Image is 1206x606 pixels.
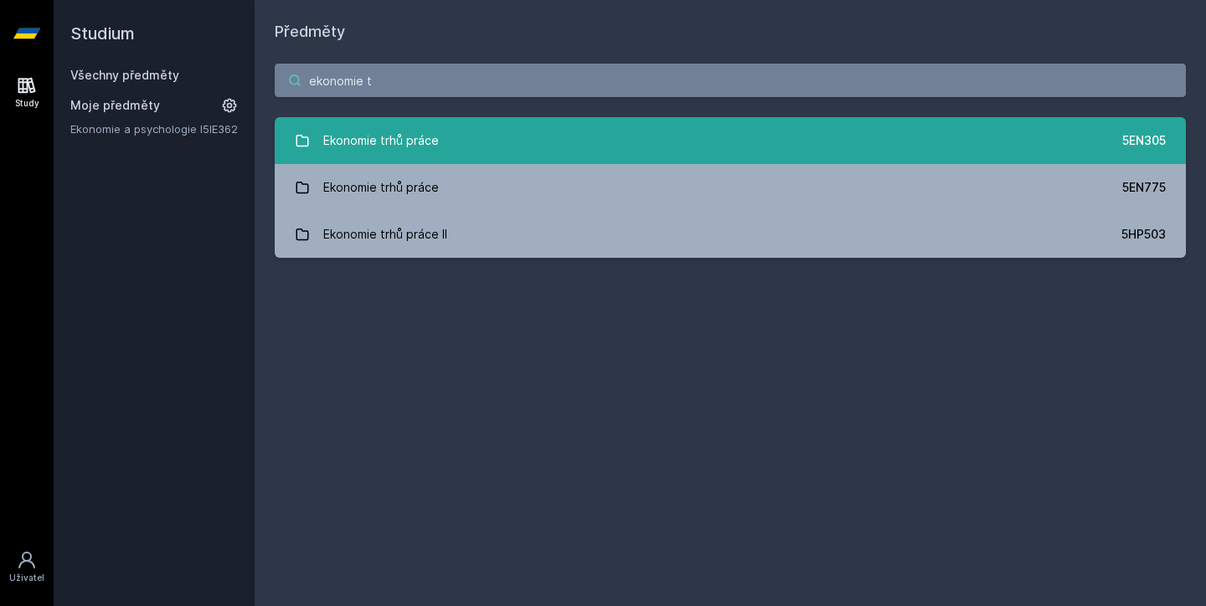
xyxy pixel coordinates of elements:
h1: Předměty [275,20,1186,44]
a: Ekonomie a psychologie I [70,121,203,137]
a: Ekonomie trhů práce 5EN305 [275,117,1186,164]
a: Ekonomie trhů práce II 5HP503 [275,211,1186,258]
span: Moje předměty [70,97,160,114]
div: 5EN775 [1122,179,1166,196]
a: Uživatel [3,542,50,593]
div: Ekonomie trhů práce [323,171,439,204]
div: Uživatel [9,572,44,584]
a: Všechny předměty [70,68,179,82]
div: 5HP503 [1121,226,1166,243]
a: Ekonomie trhů práce 5EN775 [275,164,1186,211]
div: Study [15,97,39,110]
a: Study [3,67,50,118]
a: 5IE362 [203,122,238,136]
div: Ekonomie trhů práce II [323,218,447,251]
div: Ekonomie trhů práce [323,124,439,157]
div: 5EN305 [1122,132,1166,149]
input: Název nebo ident předmětu… [275,64,1186,97]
